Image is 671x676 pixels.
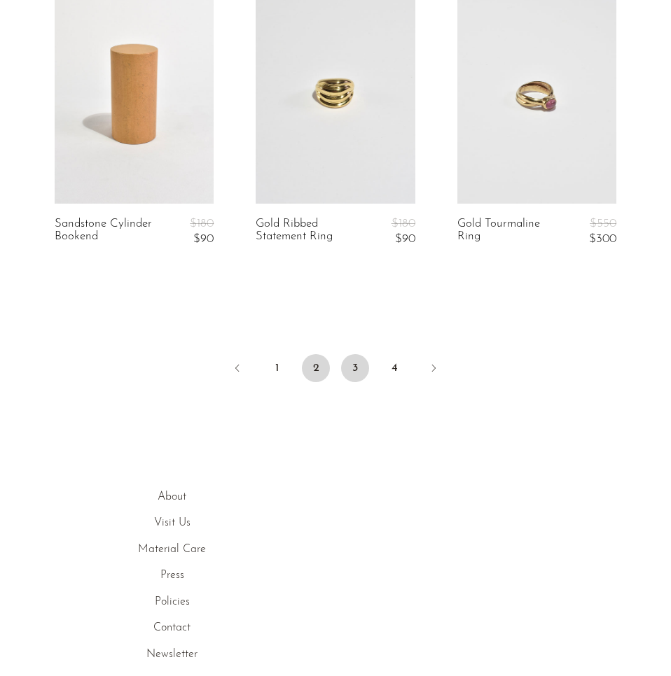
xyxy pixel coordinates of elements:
[223,354,251,385] a: Previous
[457,218,560,246] a: Gold Tourmaline Ring
[302,354,330,382] span: 2
[590,218,616,230] span: $550
[146,649,198,660] a: Newsletter
[589,233,616,245] span: $300
[138,544,206,555] a: Material Care
[193,233,214,245] span: $90
[158,491,186,502] a: About
[55,218,158,246] a: Sandstone Cylinder Bookend
[155,596,190,607] a: Policies
[395,233,415,245] span: $90
[190,218,214,230] span: $180
[380,354,408,382] a: 4
[420,354,448,385] a: Next
[160,570,184,581] a: Press
[17,488,327,664] ul: Quick links
[153,622,191,633] a: Contact
[263,354,291,382] a: 1
[341,354,369,382] a: 3
[392,218,415,230] span: $180
[256,218,359,246] a: Gold Ribbed Statement Ring
[154,517,191,528] a: Visit Us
